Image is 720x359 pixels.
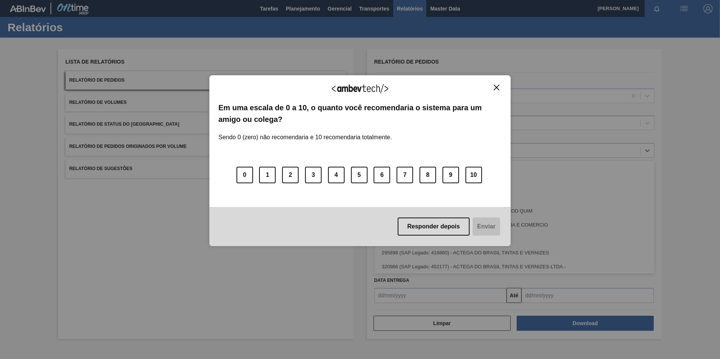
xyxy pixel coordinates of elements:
button: 9 [442,167,459,183]
img: Close [494,85,499,90]
button: 1 [259,167,276,183]
button: 4 [328,167,345,183]
label: Sendo 0 (zero) não recomendaria e 10 recomendaria totalmente. [218,125,392,141]
button: 5 [351,167,368,183]
button: 7 [397,167,413,183]
button: 3 [305,167,322,183]
button: 2 [282,167,299,183]
button: 10 [465,167,482,183]
button: Responder depois [398,218,470,236]
img: Logo Ambevtech [332,84,388,93]
button: 0 [236,167,253,183]
label: Em uma escala de 0 a 10, o quanto você recomendaria o sistema para um amigo ou colega? [218,102,502,125]
button: 6 [374,167,390,183]
button: Close [491,84,502,91]
button: 8 [419,167,436,183]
